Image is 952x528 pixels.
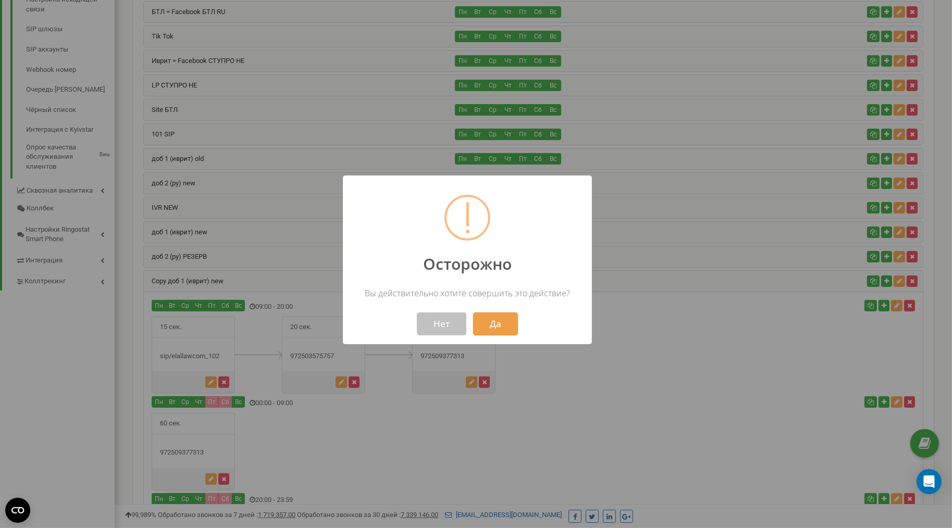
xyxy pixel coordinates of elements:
[473,312,518,335] button: Да
[917,469,942,494] div: Open Intercom Messenger
[352,254,583,274] h2: Осторожно
[417,312,466,335] button: Нет
[352,287,583,299] p: Вы действительно хотите совершить это действие?
[5,498,30,523] button: Open CMP widget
